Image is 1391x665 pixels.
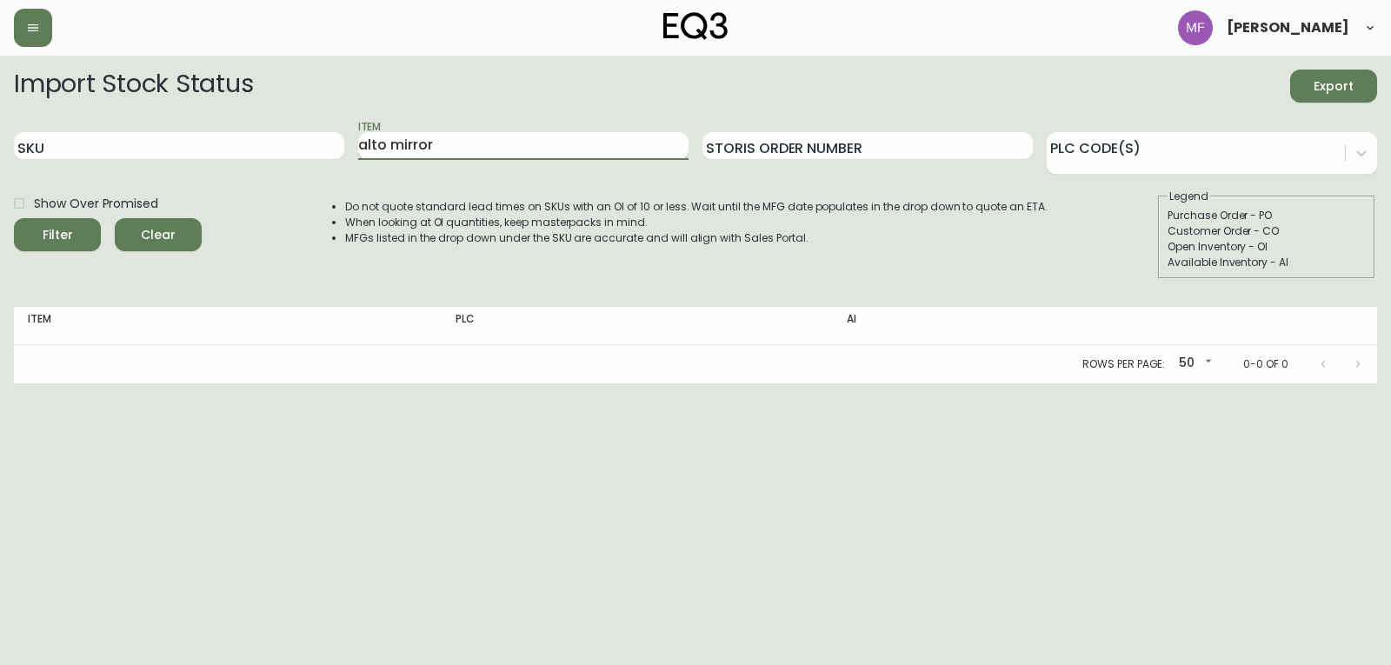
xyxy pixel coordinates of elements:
[345,199,1048,215] li: Do not quote standard lead times on SKUs with an OI of 10 or less. Wait until the MFG date popula...
[43,224,73,246] div: Filter
[1168,189,1210,204] legend: Legend
[1227,21,1349,35] span: [PERSON_NAME]
[14,307,442,345] th: Item
[1082,356,1165,372] p: Rows per page:
[442,307,833,345] th: PLC
[1304,76,1363,97] span: Export
[1172,349,1215,378] div: 50
[1168,208,1366,223] div: Purchase Order - PO
[115,218,202,251] button: Clear
[14,218,101,251] button: Filter
[833,307,1145,345] th: AI
[345,230,1048,246] li: MFGs listed in the drop down under the SKU are accurate and will align with Sales Portal.
[1290,70,1377,103] button: Export
[1168,223,1366,239] div: Customer Order - CO
[1168,239,1366,255] div: Open Inventory - OI
[34,195,158,213] span: Show Over Promised
[345,215,1048,230] li: When looking at OI quantities, keep masterpacks in mind.
[663,12,728,40] img: logo
[14,70,253,103] h2: Import Stock Status
[129,224,188,246] span: Clear
[1178,10,1213,45] img: 5fd4d8da6c6af95d0810e1fe9eb9239f
[1243,356,1288,372] p: 0-0 of 0
[1168,255,1366,270] div: Available Inventory - AI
